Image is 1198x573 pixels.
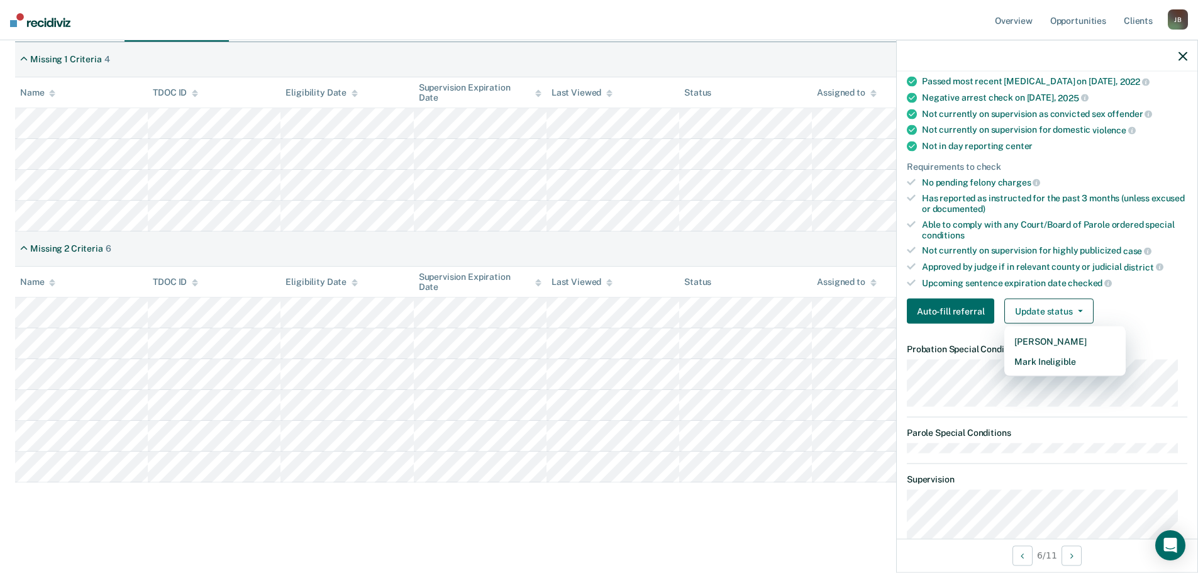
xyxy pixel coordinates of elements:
[922,140,1187,151] div: Not in day reporting
[286,87,358,98] div: Eligibility Date
[922,219,1187,240] div: Able to comply with any Court/Board of Parole ordered special
[419,82,541,104] div: Supervision Expiration Date
[1123,246,1151,256] span: case
[30,54,101,65] div: Missing 1 Criteria
[1006,140,1033,150] span: center
[1004,352,1126,372] button: Mark Ineligible
[922,277,1187,289] div: Upcoming sentence expiration date
[922,108,1187,120] div: Not currently on supervision as convicted sex
[907,161,1187,172] div: Requirements to check
[1058,92,1088,103] span: 2025
[922,262,1187,273] div: Approved by judge if in relevant county or judicial
[922,92,1187,104] div: Negative arrest check on [DATE],
[104,54,110,65] div: 4
[907,299,999,324] a: Navigate to form link
[1012,545,1033,565] button: Previous Opportunity
[933,204,985,214] span: documented)
[922,245,1187,257] div: Not currently on supervision for highly publicized
[20,277,55,287] div: Name
[1155,530,1185,560] div: Open Intercom Messenger
[922,76,1187,87] div: Passed most recent [MEDICAL_DATA] on [DATE],
[922,125,1187,136] div: Not currently on supervision for domestic
[286,277,358,287] div: Eligibility Date
[1124,262,1163,272] span: district
[684,87,711,98] div: Status
[897,538,1197,572] div: 6 / 11
[10,13,70,27] img: Recidiviz
[922,230,965,240] span: conditions
[20,87,55,98] div: Name
[419,272,541,293] div: Supervision Expiration Date
[907,427,1187,438] dt: Parole Special Conditions
[998,177,1041,187] span: charges
[684,277,711,287] div: Status
[1062,545,1082,565] button: Next Opportunity
[817,87,876,98] div: Assigned to
[1004,331,1126,352] button: [PERSON_NAME]
[30,243,103,254] div: Missing 2 Criteria
[1120,77,1150,87] span: 2022
[1068,278,1112,288] span: checked
[922,177,1187,188] div: No pending felony
[907,474,1187,485] dt: Supervision
[922,193,1187,214] div: Has reported as instructed for the past 3 months (unless excused or
[106,243,111,254] div: 6
[552,87,613,98] div: Last Viewed
[1092,125,1136,135] span: violence
[1168,9,1188,30] div: J B
[1004,299,1093,324] button: Update status
[552,277,613,287] div: Last Viewed
[153,87,198,98] div: TDOC ID
[817,277,876,287] div: Assigned to
[1107,109,1153,119] span: offender
[907,344,1187,355] dt: Probation Special Conditions
[907,299,994,324] button: Auto-fill referral
[153,277,198,287] div: TDOC ID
